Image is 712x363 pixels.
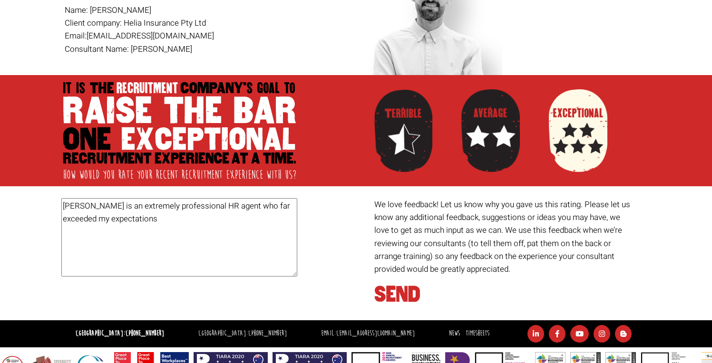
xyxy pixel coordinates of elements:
[374,198,636,276] p: We love feedback! Let us know why you gave us this rating. Please let us know any additional feed...
[336,329,415,338] a: [EMAIL_ADDRESS][DOMAIN_NAME]
[61,80,297,181] img: Raise-the-Bar.png
[374,286,636,303] h1: SEND
[65,4,352,56] p: Name: [PERSON_NAME] Client company: Helia Insurance Pty Ltd Email: [EMAIL_ADDRESS][DOMAIN_NAME] C...
[126,329,164,338] a: [PHONE_NUMBER]
[248,329,287,338] a: [PHONE_NUMBER]
[449,329,460,338] a: News
[466,329,489,338] a: Timesheets
[196,327,289,341] li: [GEOGRAPHIC_DATA]:
[76,329,164,338] strong: [GEOGRAPHIC_DATA]:
[319,327,417,341] li: Email:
